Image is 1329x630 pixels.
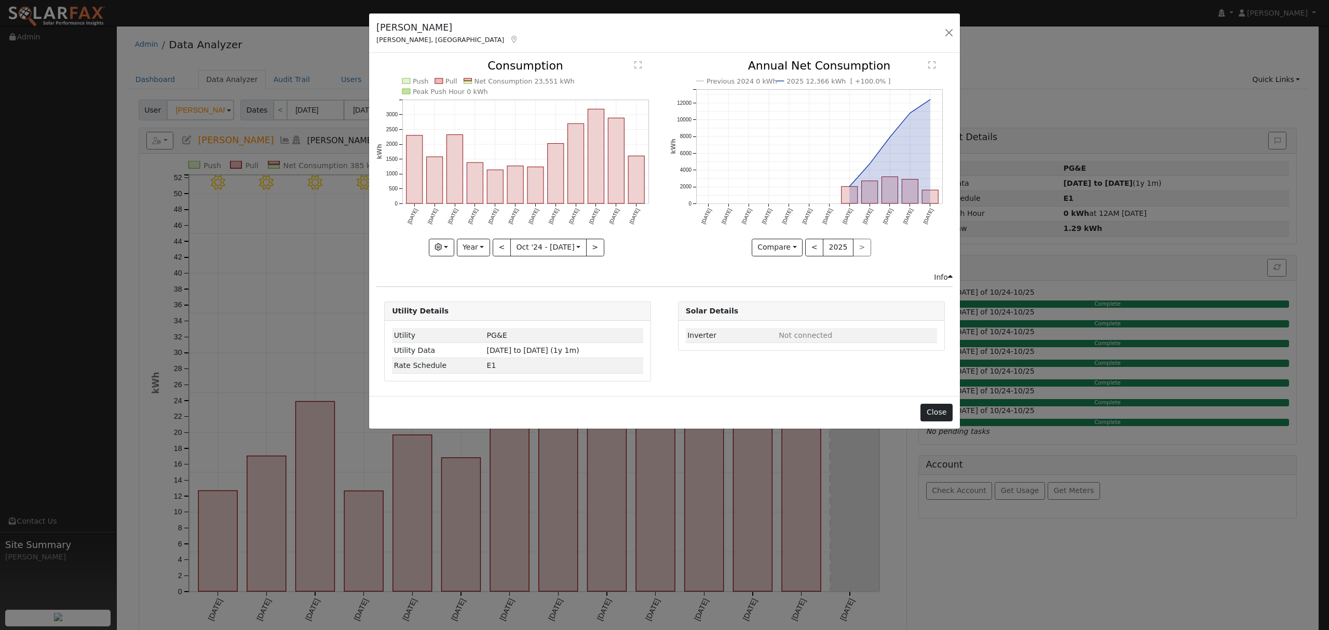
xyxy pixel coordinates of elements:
[447,208,459,225] text: [DATE]
[427,208,439,225] text: [DATE]
[882,208,893,225] text: [DATE]
[882,177,898,203] rect: onclick=""
[670,139,677,155] text: kWh
[779,331,832,339] span: ID: null, authorized: None
[680,134,691,140] text: 8000
[493,239,511,256] button: <
[487,59,563,72] text: Consumption
[487,170,503,204] rect: onclick=""
[467,208,479,225] text: [DATE]
[740,208,752,225] text: [DATE]
[427,157,443,204] rect: onclick=""
[920,404,952,421] button: Close
[842,208,853,225] text: [DATE]
[509,35,519,44] a: Map
[821,208,833,225] text: [DATE]
[707,77,777,85] text: Previous 2024 0 kWh
[686,307,738,315] strong: Solar Details
[862,208,874,225] text: [DATE]
[487,346,579,354] span: [DATE] to [DATE] (1y 1m)
[720,208,732,225] text: [DATE]
[568,208,580,225] text: [DATE]
[527,208,539,225] text: [DATE]
[445,77,457,85] text: Pull
[677,117,691,122] text: 10000
[928,98,932,102] circle: onclick=""
[392,358,485,373] td: Rate Schedule
[386,142,398,147] text: 2000
[928,61,935,69] text: 
[748,59,890,72] text: Annual Net Consumption
[908,111,912,115] circle: onclick=""
[823,239,853,256] button: 2025
[386,112,398,118] text: 3000
[680,184,691,190] text: 2000
[386,171,398,177] text: 1000
[389,186,398,192] text: 500
[686,328,777,343] td: Inverter
[680,150,691,156] text: 6000
[548,144,564,204] rect: onclick=""
[786,77,890,85] text: 2025 12,366 kWh [ +100.0% ]
[487,331,507,339] span: ID: 17382589, authorized: 10/08/25
[680,168,691,173] text: 4000
[395,201,398,207] text: 0
[902,208,914,225] text: [DATE]
[447,135,463,204] rect: onclick=""
[588,208,600,225] text: [DATE]
[406,208,418,225] text: [DATE]
[801,208,813,225] text: [DATE]
[392,307,449,315] strong: Utility Details
[586,239,604,256] button: >
[474,77,575,85] text: Net Consumption 23,551 kWh
[922,208,934,225] text: [DATE]
[457,239,490,256] button: Year
[934,272,953,283] div: Info
[608,208,620,225] text: [DATE]
[467,163,483,204] rect: onclick=""
[568,124,584,204] rect: onclick=""
[386,127,398,132] text: 2500
[413,88,488,95] text: Peak Push Hour 0 kWh
[413,77,429,85] text: Push
[376,144,383,160] text: kWh
[752,239,803,256] button: Compare
[842,187,858,204] rect: onclick=""
[634,61,642,69] text: 
[781,208,793,225] text: [DATE]
[507,166,523,203] rect: onclick=""
[510,239,587,256] button: Oct '24 - [DATE]
[376,36,504,44] span: [PERSON_NAME], [GEOGRAPHIC_DATA]
[902,180,918,204] rect: onclick=""
[761,208,772,225] text: [DATE]
[548,208,560,225] text: [DATE]
[700,208,712,225] text: [DATE]
[805,239,823,256] button: <
[392,328,485,343] td: Utility
[406,135,423,203] rect: onclick=""
[677,100,691,106] text: 12000
[629,156,645,204] rect: onclick=""
[867,162,872,166] circle: onclick=""
[376,21,519,34] h5: [PERSON_NAME]
[922,190,938,204] rect: onclick=""
[508,208,520,225] text: [DATE]
[629,208,641,225] text: [DATE]
[487,208,499,225] text: [DATE]
[392,343,485,358] td: Utility Data
[861,181,877,204] rect: onclick=""
[386,156,398,162] text: 1500
[847,185,851,189] circle: onclick=""
[608,118,625,204] rect: onclick=""
[487,361,496,369] span: N
[588,109,604,204] rect: onclick=""
[688,201,691,207] text: 0
[527,167,544,203] rect: onclick=""
[888,135,892,140] circle: onclick=""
